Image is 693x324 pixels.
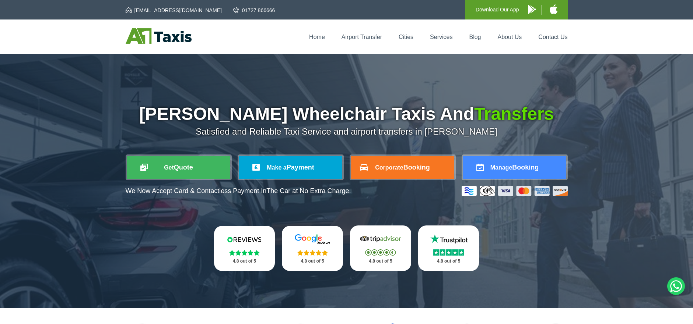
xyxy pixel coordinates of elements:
a: Make aPayment [239,156,342,179]
img: Reviews.io [222,234,266,245]
img: Stars [433,249,464,256]
span: The Car at No Extra Charge. [266,187,351,195]
a: Trustpilot Stars 4.8 out of 5 [418,225,479,271]
a: Tripadvisor Stars 4.8 out of 5 [350,225,411,271]
img: Stars [229,250,260,256]
a: [EMAIL_ADDRESS][DOMAIN_NAME] [126,7,222,14]
a: Blog [469,34,481,40]
span: Make a [267,164,286,171]
span: Transfers [474,104,554,124]
a: Cities [399,34,413,40]
span: Manage [490,164,512,171]
a: ManageBooking [463,156,566,179]
span: Get [164,164,174,171]
a: Google Stars 4.8 out of 5 [282,226,343,271]
p: 4.8 out of 5 [222,257,267,266]
a: 01727 866666 [233,7,275,14]
a: Reviews.io Stars 4.8 out of 5 [214,226,275,271]
img: Google [290,234,335,245]
img: A1 Taxis iPhone App [550,4,557,14]
p: 4.8 out of 5 [358,257,403,266]
a: CorporateBooking [351,156,454,179]
img: Stars [365,249,396,256]
a: Contact Us [538,34,567,40]
a: Home [309,34,325,40]
a: GetQuote [127,156,230,179]
span: Corporate [375,164,403,171]
img: Trustpilot [427,234,471,245]
a: Services [430,34,452,40]
img: A1 Taxis St Albans LTD [126,28,192,44]
h1: [PERSON_NAME] Wheelchair Taxis And [126,105,568,123]
a: About Us [498,34,522,40]
a: Airport Transfer [342,34,382,40]
p: 4.8 out of 5 [290,257,335,266]
p: 4.8 out of 5 [426,257,471,266]
p: Satisfied and Reliable Taxi Service and airport transfers in [PERSON_NAME] [126,127,568,137]
img: Credit And Debit Cards [462,186,568,196]
p: Download Our App [476,5,519,14]
p: We Now Accept Card & Contactless Payment In [126,187,351,195]
img: A1 Taxis Android App [528,5,536,14]
img: Stars [297,250,328,256]
img: Tripadvisor [358,234,403,245]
